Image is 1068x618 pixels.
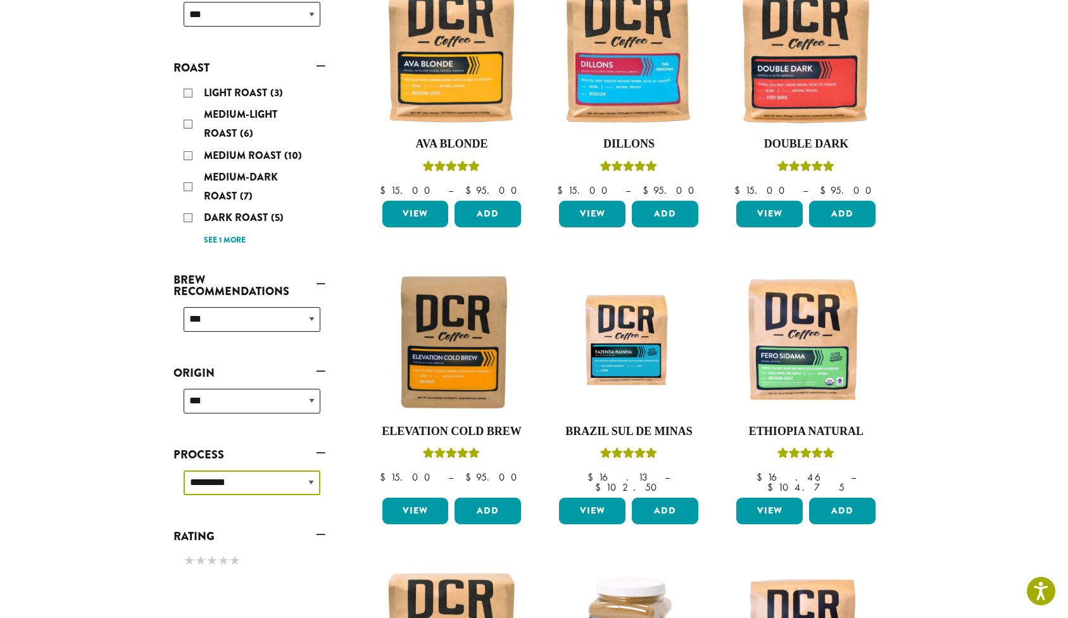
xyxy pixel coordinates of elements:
[448,470,453,484] span: –
[733,269,879,493] a: Ethiopia NaturalRated 5.00 out of 5
[455,498,521,524] button: Add
[379,269,524,415] img: Elevation-Cold-Brew-300x300.jpg
[734,184,745,197] span: $
[379,269,525,493] a: Elevation Cold BrewRated 5.00 out of 5
[240,126,253,141] span: (6)
[767,481,778,494] span: $
[595,481,606,494] span: $
[587,470,653,484] bdi: 16.13
[556,287,701,396] img: Fazenda-Rainha_12oz_Mockup.jpg
[173,269,325,302] a: Brew Recommendations
[204,107,277,141] span: Medium-Light Roast
[455,201,521,227] button: Add
[206,552,218,570] span: ★
[195,552,206,570] span: ★
[556,269,701,493] a: Brazil Sul De MinasRated 5.00 out of 5
[173,57,325,79] a: Roast
[556,425,701,439] h4: Brazil Sul De Minas
[643,184,653,197] span: $
[595,481,663,494] bdi: 102.50
[733,269,879,415] img: DCR-Fero-Sidama-Coffee-Bag-2019-300x300.png
[380,470,436,484] bdi: 15.00
[382,201,449,227] a: View
[559,201,625,227] a: View
[204,85,270,100] span: Light Roast
[557,184,568,197] span: $
[204,210,271,225] span: Dark Roast
[379,137,525,151] h4: Ava Blonde
[767,481,845,494] bdi: 104.75
[803,184,808,197] span: –
[173,362,325,384] a: Origin
[736,498,803,524] a: View
[734,184,791,197] bdi: 15.00
[173,384,325,429] div: Origin
[173,526,325,547] a: Rating
[382,498,449,524] a: View
[465,470,523,484] bdi: 95.00
[600,159,657,178] div: Rated 5.00 out of 5
[218,552,229,570] span: ★
[777,159,834,178] div: Rated 4.50 out of 5
[173,302,325,347] div: Brew Recommendations
[380,184,391,197] span: $
[851,470,856,484] span: –
[809,201,876,227] button: Add
[448,184,453,197] span: –
[270,85,283,100] span: (3)
[600,446,657,465] div: Rated 5.00 out of 5
[557,184,613,197] bdi: 15.00
[184,552,195,570] span: ★
[820,184,877,197] bdi: 95.00
[229,552,241,570] span: ★
[271,210,284,225] span: (5)
[625,184,631,197] span: –
[204,148,284,163] span: Medium Roast
[423,446,480,465] div: Rated 5.00 out of 5
[733,137,879,151] h4: Double Dark
[173,465,325,510] div: Process
[559,498,625,524] a: View
[632,201,698,227] button: Add
[465,184,476,197] span: $
[632,498,698,524] button: Add
[777,446,834,465] div: Rated 5.00 out of 5
[757,470,839,484] bdi: 16.46
[423,159,480,178] div: Rated 5.00 out of 5
[380,470,391,484] span: $
[173,444,325,465] a: Process
[465,470,476,484] span: $
[380,184,436,197] bdi: 15.00
[733,425,879,439] h4: Ethiopia Natural
[284,148,302,163] span: (10)
[204,234,246,247] a: See 1 more
[665,470,670,484] span: –
[465,184,523,197] bdi: 95.00
[556,137,701,151] h4: Dillons
[240,189,253,203] span: (7)
[736,201,803,227] a: View
[809,498,876,524] button: Add
[820,184,831,197] span: $
[173,79,325,254] div: Roast
[379,425,525,439] h4: Elevation Cold Brew
[587,470,598,484] span: $
[173,547,325,576] div: Rating
[757,470,767,484] span: $
[643,184,700,197] bdi: 95.00
[204,170,278,203] span: Medium-Dark Roast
